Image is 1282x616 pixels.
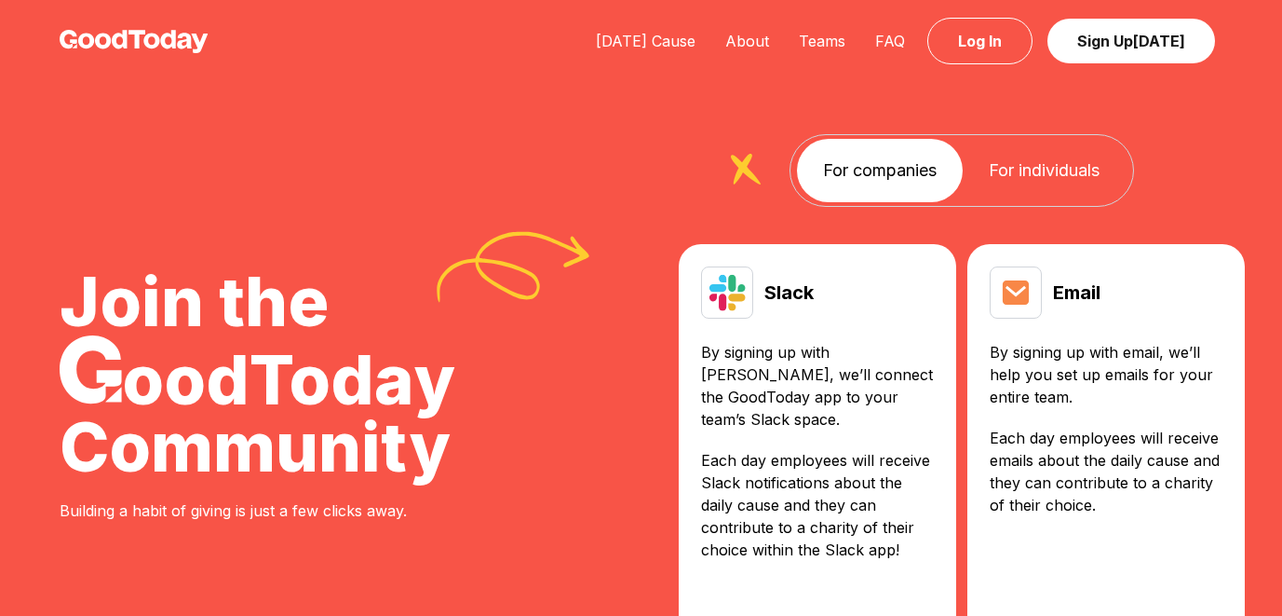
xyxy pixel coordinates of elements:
h3: Email [1053,280,1100,306]
a: For individuals [963,139,1126,202]
p: Each day employees will receive emails about the daily cause and they can contribute to a charity... [990,427,1222,516]
img: GoodToday [60,30,209,53]
a: Teams [784,32,860,50]
h1: Join the oodToday Community [60,268,455,481]
p: Building a habit of giving is just a few clicks away. [60,500,455,522]
p: By signing up with email, we’ll help you set up emails for your entire team. [990,341,1222,408]
a: Log In [927,18,1032,64]
a: For companies [797,139,963,202]
a: [DATE] Cause [581,32,710,50]
span: [DATE] [1133,32,1185,50]
a: About [710,32,784,50]
h3: Slack [764,280,814,306]
a: FAQ [860,32,920,50]
p: By signing up with [PERSON_NAME], we’ll connect the GoodToday app to your team’s Slack space. [701,341,934,431]
a: Sign Up[DATE] [1047,19,1215,63]
p: Each day employees will receive Slack notifications about the daily cause and they can contribute... [701,449,934,561]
